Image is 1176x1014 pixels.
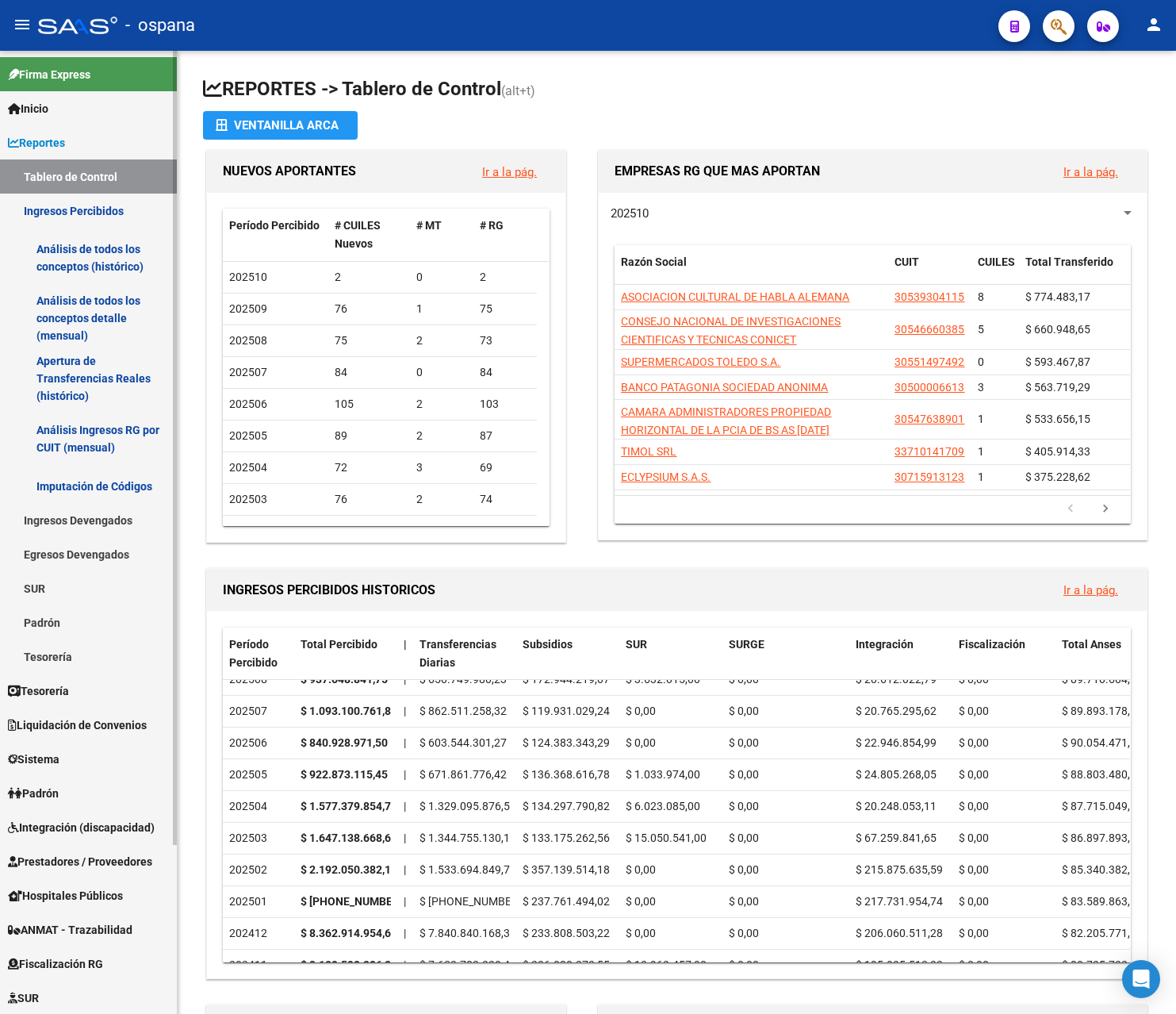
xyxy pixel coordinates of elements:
[416,427,467,445] div: 2
[8,66,90,83] span: Firma Express
[523,638,573,651] span: Subsidios
[856,927,943,939] span: $ 206.060.511,28
[523,863,610,876] span: $ 357.139.514,18
[959,638,1025,651] span: Fiscalización
[229,893,288,911] div: 202501
[978,355,984,368] span: 0
[621,405,831,436] span: CAMARA ADMINISTRADORES PROPIEDAD HORIZONTAL DE LA PCIA DE BS AS [DATE]
[404,958,406,971] span: |
[416,268,467,286] div: 0
[1063,583,1118,597] a: Ir a la pág.
[301,673,388,686] strong: $ 937.648.841,75
[729,895,759,908] span: $ 0,00
[729,832,759,844] span: $ 0,00
[626,768,700,781] span: $ 1.033.974,00
[501,83,535,98] span: (alt+t)
[978,471,984,483] span: 1
[419,673,507,686] span: $ 650.749.980,23
[729,736,759,749] span: $ 0,00
[894,381,964,394] span: 30500006613
[335,459,404,477] div: 72
[404,863,406,876] span: |
[229,702,288,720] div: 202507
[1122,960,1160,998] div: Open Intercom Messenger
[1051,575,1131,605] button: Ir a la pág.
[1025,255,1113,268] span: Total Transferido
[1062,768,1143,781] span: $ 88.803.480,20
[626,800,700,812] span: $ 6.023.085,00
[959,863,989,876] span: $ 0,00
[480,427,531,445] div: 87
[523,927,610,939] span: $ 233.808.503,22
[419,736,507,749] span: $ 603.544.301,27
[959,736,989,749] span: $ 0,00
[971,245,1019,298] datatable-header-cell: CUILES
[404,800,406,812] span: |
[480,268,531,286] div: 2
[1062,958,1143,971] span: $ 80.735.722,98
[856,958,943,971] span: $ 195.035.512,32
[1062,705,1143,717] span: $ 89.893.178,71
[480,522,531,540] div: 63
[419,895,537,908] span: $ [PHONE_NUMBER],37
[229,334,267,347] span: 202508
[419,863,516,876] span: $ 1.533.694.849,78
[229,461,267,474] span: 202504
[335,219,381,250] span: # CUILES Nuevos
[328,209,410,261] datatable-header-cell: # CUILES Nuevos
[626,673,700,686] span: $ 3.632.015,00
[619,628,722,680] datatable-header-cell: SUR
[1025,413,1090,425] span: $ 533.656,15
[621,355,780,368] span: SUPERMERCADOS TOLEDO S.A.
[410,209,473,261] datatable-header-cell: # MT
[621,445,676,458] span: TIMOL SRL
[1144,15,1163,34] mat-icon: person
[1025,445,1090,458] span: $ 405.914,33
[959,768,989,781] span: $ 0,00
[888,245,971,298] datatable-header-cell: CUIT
[8,955,103,973] span: Fiscalización RG
[611,206,649,221] span: 202510
[301,768,388,781] strong: $ 922.873.115,45
[229,766,288,784] div: 202505
[1063,165,1118,179] a: Ir a la pág.
[1055,501,1086,518] a: go to previous page
[294,628,397,680] datatable-header-cell: Total Percibido
[404,705,406,717] span: |
[125,8,195,43] span: - ospana
[8,785,59,802] span: Padrón
[959,832,989,844] span: $ 0,00
[216,111,345,140] div: Ventanilla ARCA
[419,638,496,669] span: Transferencias Diarias
[978,445,984,458] span: 1
[404,768,406,781] span: |
[301,800,397,812] strong: $ 1.577.379.854,72
[404,673,406,686] span: |
[335,363,404,382] div: 84
[1051,157,1131,186] button: Ir a la pág.
[301,863,397,876] strong: $ 2.192.050.382,16
[626,863,656,876] span: $ 0,00
[480,363,531,382] div: 84
[404,832,406,844] span: |
[1025,290,1090,303] span: $ 774.483,17
[1062,800,1143,812] span: $ 87.715.049,22
[229,924,288,943] div: 202412
[1055,628,1159,680] datatable-header-cell: Total Anses
[223,209,328,261] datatable-header-cell: Período Percibido
[615,163,820,179] span: EMPRESAS RG QUE MAS APORTAN
[729,638,764,651] span: SURGE
[229,734,288,752] div: 202506
[1062,736,1143,749] span: $ 90.054.471,95
[523,800,610,812] span: $ 134.297.790,82
[419,768,507,781] span: $ 671.861.776,42
[223,163,356,179] span: NUEVOS APORTANTES
[413,628,516,680] datatable-header-cell: Transferencias Diarias
[729,863,759,876] span: $ 0,00
[416,395,467,413] div: 2
[959,958,989,971] span: $ 0,00
[419,832,516,844] span: $ 1.344.755.130,15
[335,427,404,445] div: 89
[856,705,937,717] span: $ 20.765.295,62
[480,300,531,318] div: 75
